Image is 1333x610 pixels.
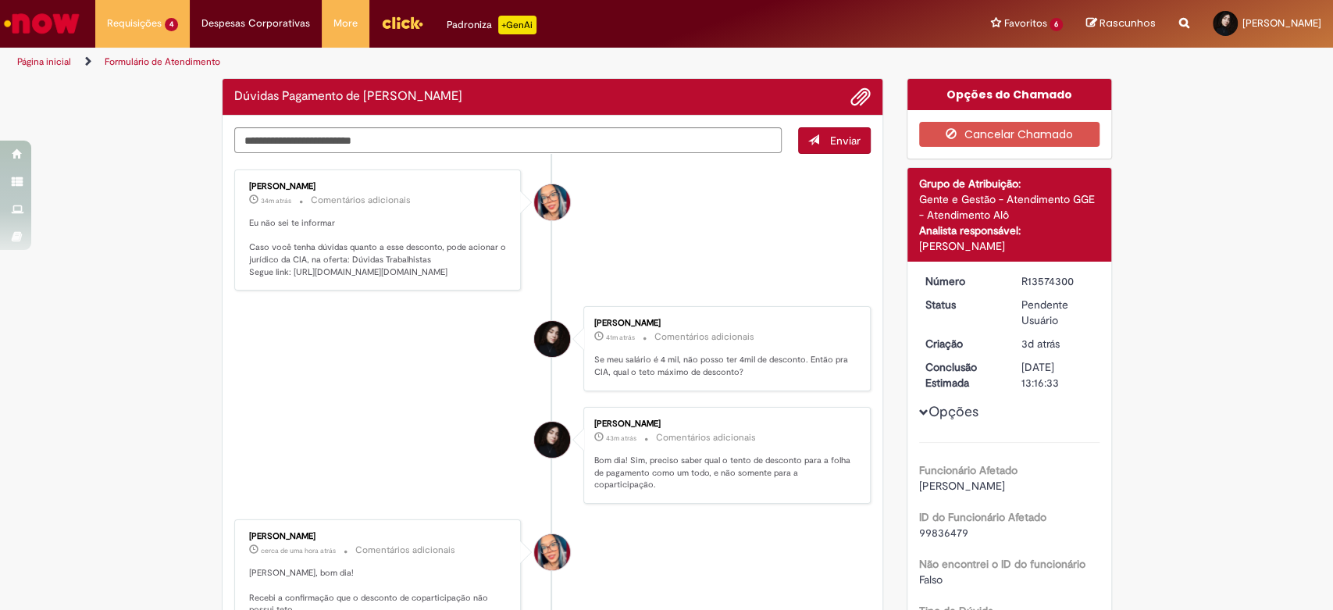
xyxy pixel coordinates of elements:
[201,16,310,31] span: Despesas Corporativas
[1242,16,1321,30] span: [PERSON_NAME]
[249,182,509,191] div: [PERSON_NAME]
[261,546,336,555] span: cerca de uma hora atrás
[311,194,411,207] small: Comentários adicionais
[249,217,509,279] p: Eu não sei te informar Caso você tenha dúvidas quanto a esse desconto, pode acionar o jurídico da...
[107,16,162,31] span: Requisições
[1021,359,1094,391] div: [DATE] 13:16:33
[534,184,570,220] div: Maira Priscila Da Silva Arnaldo
[594,455,854,491] p: Bom dia! Sim, preciso saber qual o tento de desconto para a folha de pagamento como um todo, e nã...
[165,18,178,31] span: 4
[534,534,570,570] div: Maira Priscila Da Silva Arnaldo
[1003,16,1046,31] span: Favoritos
[2,8,82,39] img: ServiceNow
[850,87,871,107] button: Adicionar anexos
[919,176,1100,191] div: Grupo de Atribuição:
[17,55,71,68] a: Página inicial
[594,354,854,378] p: Se meu salário é 4 mil, não posso ter 4mil de desconto. Então pra CIA, qual o teto máximo de desc...
[919,238,1100,254] div: [PERSON_NAME]
[1021,337,1060,351] time: 28/09/2025 20:59:05
[498,16,536,34] p: +GenAi
[381,11,423,34] img: click_logo_yellow_360x200.png
[534,321,570,357] div: Pamela Fernanda da Silva Ribeiro
[261,546,336,555] time: 01/10/2025 08:20:40
[1086,16,1156,31] a: Rascunhos
[594,319,854,328] div: [PERSON_NAME]
[606,433,636,443] time: 01/10/2025 08:25:15
[919,479,1005,493] span: [PERSON_NAME]
[355,544,455,557] small: Comentários adicionais
[261,196,291,205] time: 01/10/2025 08:33:26
[234,90,462,104] h2: Dúvidas Pagamento de Salário Histórico de tíquete
[914,359,1010,391] dt: Conclusão Estimada
[919,510,1046,524] b: ID do Funcionário Afetado
[249,532,509,541] div: [PERSON_NAME]
[447,16,536,34] div: Padroniza
[830,134,861,148] span: Enviar
[914,336,1010,351] dt: Criação
[1100,16,1156,30] span: Rascunhos
[1021,336,1094,351] div: 28/09/2025 20:59:05
[234,127,782,154] textarea: Digite sua mensagem aqui...
[12,48,877,77] ul: Trilhas de página
[919,463,1018,477] b: Funcionário Afetado
[594,419,854,429] div: [PERSON_NAME]
[919,526,968,540] span: 99836479
[907,79,1111,110] div: Opções do Chamado
[1050,18,1063,31] span: 6
[914,273,1010,289] dt: Número
[606,333,635,342] time: 01/10/2025 08:26:58
[919,223,1100,238] div: Analista responsável:
[919,573,943,587] span: Falso
[261,196,291,205] span: 34m atrás
[534,422,570,458] div: Pamela Fernanda da Silva Ribeiro
[105,55,220,68] a: Formulário de Atendimento
[919,557,1085,571] b: Não encontrei o ID do funcionário
[1021,273,1094,289] div: R13574300
[914,297,1010,312] dt: Status
[606,333,635,342] span: 41m atrás
[333,16,358,31] span: More
[919,122,1100,147] button: Cancelar Chamado
[656,431,756,444] small: Comentários adicionais
[606,433,636,443] span: 43m atrás
[654,330,754,344] small: Comentários adicionais
[798,127,871,154] button: Enviar
[1021,297,1094,328] div: Pendente Usuário
[919,191,1100,223] div: Gente e Gestão - Atendimento GGE - Atendimento Alô
[1021,337,1060,351] span: 3d atrás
